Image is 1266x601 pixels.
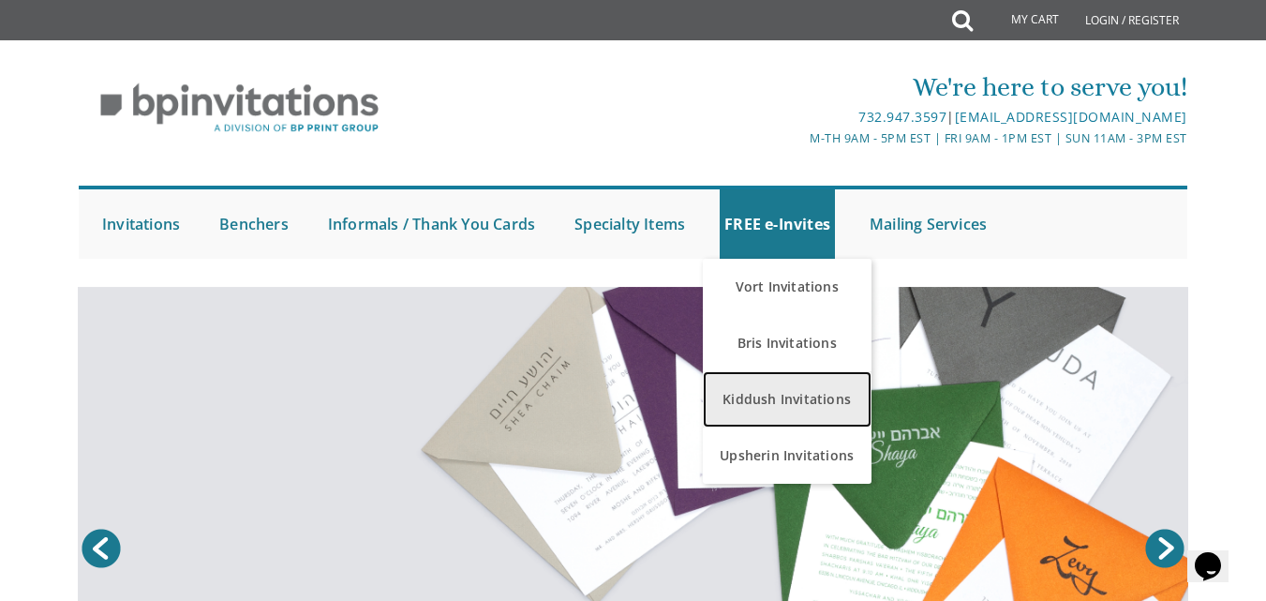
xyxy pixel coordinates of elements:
[97,189,185,259] a: Invitations
[78,525,125,572] a: Prev
[323,189,540,259] a: Informals / Thank You Cards
[79,69,400,147] img: BP Invitation Loft
[703,371,871,428] a: Kiddush Invitations
[703,259,871,315] a: Vort Invitations
[449,68,1187,106] div: We're here to serve you!
[858,108,946,126] a: 732.947.3597
[703,428,871,484] a: Upsherin Invitations
[955,108,1187,126] a: [EMAIL_ADDRESS][DOMAIN_NAME]
[570,189,690,259] a: Specialty Items
[449,106,1187,128] div: |
[720,189,835,259] a: FREE e-Invites
[703,315,871,371] a: Bris Invitations
[1187,526,1247,582] iframe: chat widget
[865,189,991,259] a: Mailing Services
[971,2,1072,39] a: My Cart
[1141,525,1188,572] a: Next
[215,189,293,259] a: Benchers
[449,128,1187,148] div: M-Th 9am - 5pm EST | Fri 9am - 1pm EST | Sun 11am - 3pm EST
